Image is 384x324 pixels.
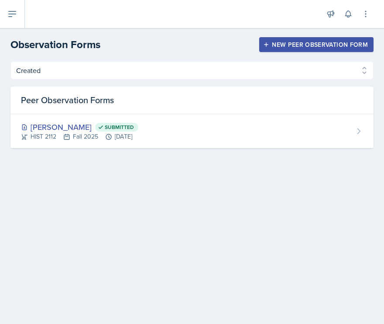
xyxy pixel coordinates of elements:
div: Peer Observation Forms [10,87,374,114]
a: [PERSON_NAME] Submitted HIST 2112Fall 2025[DATE] [10,114,374,148]
div: New Peer Observation Form [265,41,368,48]
div: [PERSON_NAME] [21,121,138,133]
div: HIST 2112 Fall 2025 [DATE] [21,132,138,141]
span: Submitted [105,124,134,131]
h2: Observation Forms [10,37,100,52]
button: New Peer Observation Form [259,37,374,52]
